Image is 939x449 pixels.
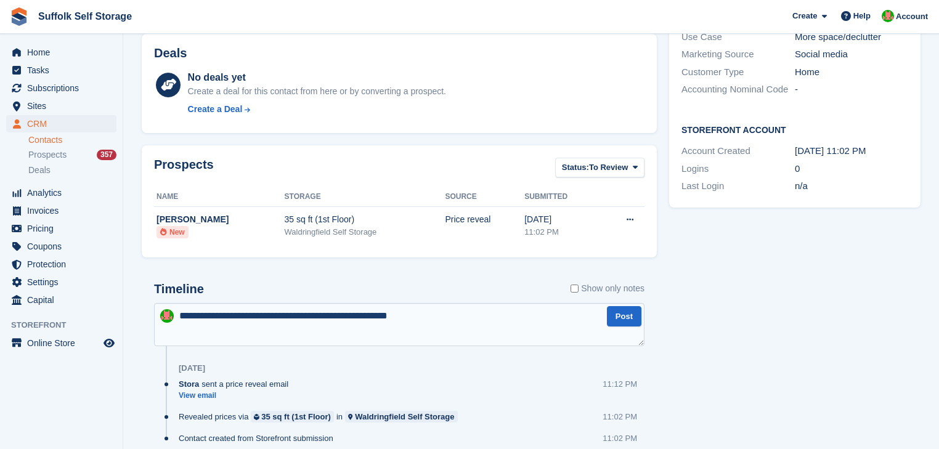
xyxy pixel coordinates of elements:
th: Submitted [524,187,600,207]
div: Home [795,65,908,79]
span: Help [853,10,871,22]
a: menu [6,220,116,237]
button: Post [607,306,641,326]
div: [DATE] 11:02 PM [795,144,908,158]
div: n/a [795,179,908,193]
div: Marketing Source [681,47,795,62]
span: Sites [27,97,101,115]
a: Waldringfield Self Storage [345,411,458,423]
div: [DATE] [524,213,600,226]
div: 0 [795,162,908,176]
div: Waldringfield Self Storage [285,226,445,238]
div: Last Login [681,179,795,193]
div: 357 [97,150,116,160]
a: Suffolk Self Storage [33,6,137,26]
span: Capital [27,291,101,309]
img: stora-icon-8386f47178a22dfd0bd8f6a31ec36ba5ce8667c1dd55bd0f319d3a0aa187defe.svg [10,7,28,26]
div: Create a deal for this contact from here or by converting a prospect. [188,85,446,98]
div: No deals yet [188,70,446,85]
a: menu [6,79,116,97]
div: Contact created from Storefront submission [179,432,339,444]
a: menu [6,273,116,291]
span: Settings [27,273,101,291]
div: 11:02 PM [603,411,637,423]
span: Deals [28,164,51,176]
h2: Deals [154,46,187,60]
a: menu [6,334,116,352]
a: menu [6,238,116,255]
th: Storage [285,187,445,207]
a: 35 sq ft (1st Floor) [251,411,333,423]
span: Coupons [27,238,101,255]
a: menu [6,291,116,309]
li: New [156,226,189,238]
h2: Timeline [154,282,204,296]
span: To Review [589,161,628,174]
div: Customer Type [681,65,795,79]
div: 35 sq ft (1st Floor) [261,411,331,423]
div: 11:12 PM [603,378,637,390]
th: Name [154,187,285,207]
div: More space/declutter [795,30,908,44]
div: 11:02 PM [524,226,600,238]
button: Status: To Review [555,158,644,178]
div: Price reveal [445,213,524,226]
span: CRM [27,115,101,132]
div: - [795,83,908,97]
span: Home [27,44,101,61]
div: Revealed prices via in [179,411,464,423]
a: Preview store [102,336,116,350]
a: Create a Deal [188,103,446,116]
div: [DATE] [179,363,205,373]
div: sent a price reveal email [179,378,295,390]
a: Prospects 357 [28,148,116,161]
a: menu [6,202,116,219]
span: Create [792,10,817,22]
a: Deals [28,164,116,177]
a: menu [6,256,116,273]
img: David Caucutt [882,10,894,22]
span: Status: [562,161,589,174]
div: Create a Deal [188,103,243,116]
a: menu [6,97,116,115]
a: menu [6,62,116,79]
span: Analytics [27,184,101,201]
a: Contacts [28,134,116,146]
span: Pricing [27,220,101,237]
h2: Prospects [154,158,214,180]
span: Prospects [28,149,67,161]
div: Logins [681,162,795,176]
div: [PERSON_NAME] [156,213,285,226]
th: Source [445,187,524,207]
span: Tasks [27,62,101,79]
div: Use Case [681,30,795,44]
label: Show only notes [571,282,644,295]
div: Waldringfield Self Storage [355,411,454,423]
span: Subscriptions [27,79,101,97]
div: Social media [795,47,908,62]
span: Online Store [27,334,101,352]
a: menu [6,44,116,61]
div: 35 sq ft (1st Floor) [285,213,445,226]
a: menu [6,115,116,132]
img: David Caucutt [160,309,174,323]
div: 11:02 PM [603,432,637,444]
div: Accounting Nominal Code [681,83,795,97]
h2: Storefront Account [681,123,908,136]
span: Stora [179,378,199,390]
a: View email [179,390,295,401]
input: Show only notes [571,282,579,295]
span: Account [896,10,928,23]
div: Account Created [681,144,795,158]
a: menu [6,184,116,201]
span: Storefront [11,319,123,331]
span: Invoices [27,202,101,219]
span: Protection [27,256,101,273]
